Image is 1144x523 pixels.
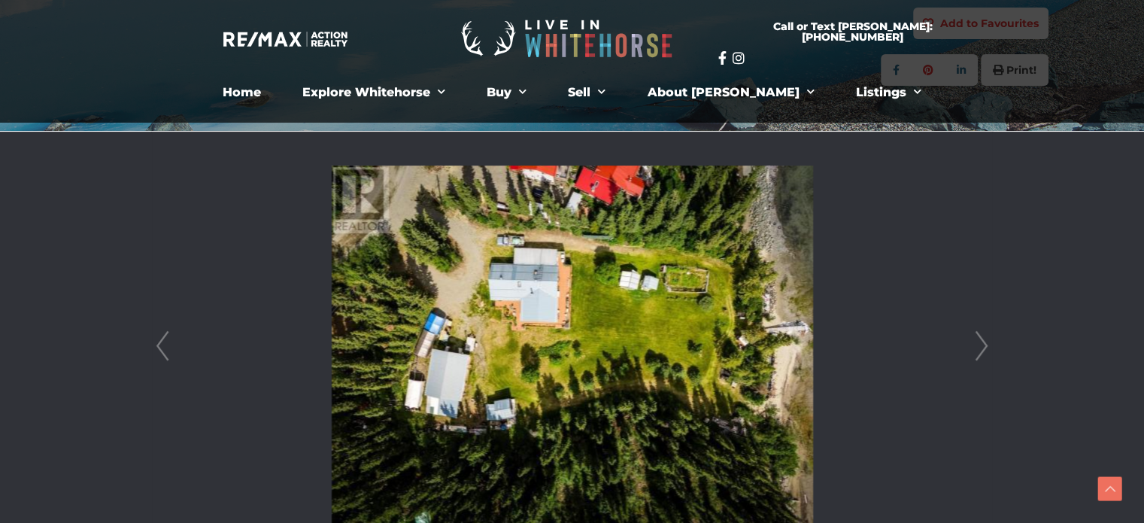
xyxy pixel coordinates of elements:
a: Sell [557,78,617,108]
nav: Menu [158,78,985,108]
a: Explore Whitehorse [291,78,457,108]
a: Call or Text [PERSON_NAME]: [PHONE_NUMBER] [718,12,988,51]
a: About [PERSON_NAME] [636,78,825,108]
a: Listings [844,78,932,108]
span: Call or Text [PERSON_NAME]: [PHONE_NUMBER] [736,21,970,42]
a: Home [211,78,272,108]
a: Buy [475,78,538,108]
